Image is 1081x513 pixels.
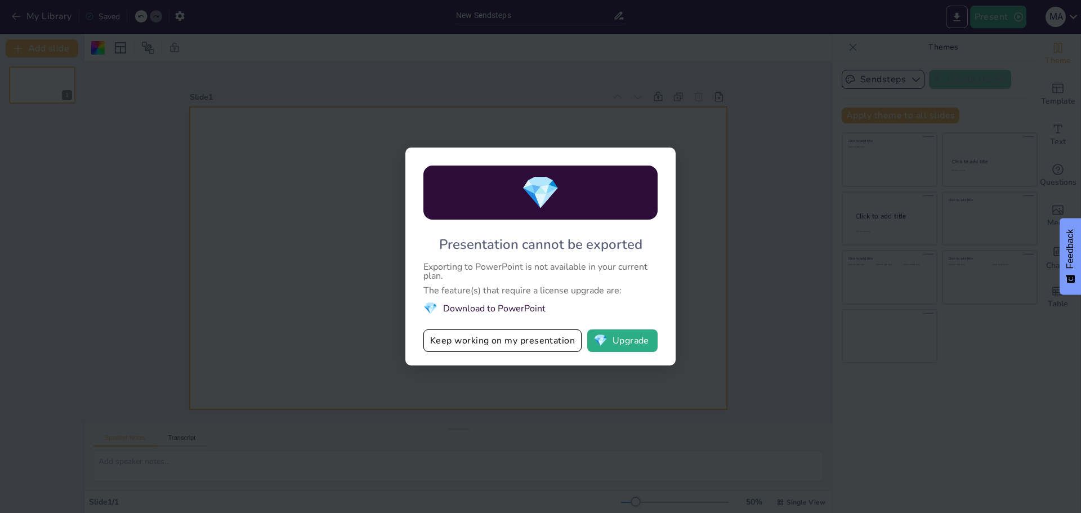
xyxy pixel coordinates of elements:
button: Keep working on my presentation [423,329,582,352]
span: diamond [593,335,607,346]
button: diamondUpgrade [587,329,658,352]
span: diamond [521,171,560,215]
span: Feedback [1065,229,1075,269]
button: Feedback - Show survey [1060,218,1081,295]
li: Download to PowerPoint [423,301,658,316]
span: diamond [423,301,437,316]
div: The feature(s) that require a license upgrade are: [423,286,658,295]
div: Exporting to PowerPoint is not available in your current plan. [423,262,658,280]
div: Presentation cannot be exported [439,235,642,253]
